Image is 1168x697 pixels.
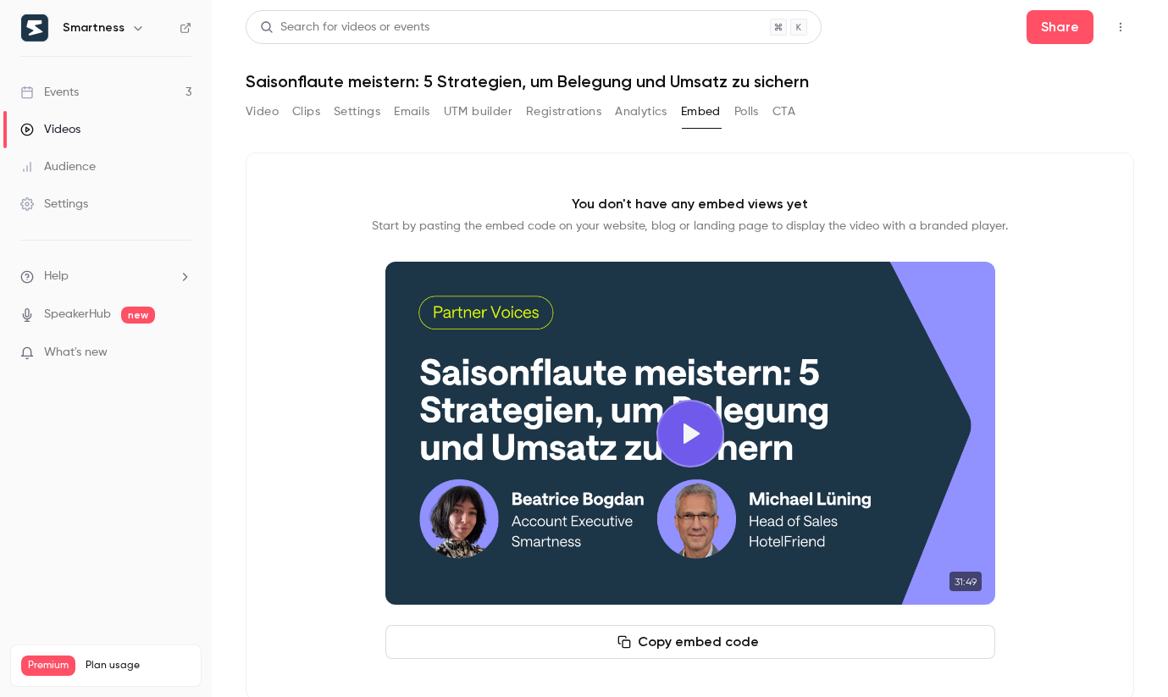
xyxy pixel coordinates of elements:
a: SpeakerHub [44,306,111,324]
p: Start by pasting the embed code on your website, blog or landing page to display the video with a... [372,218,1008,235]
div: Search for videos or events [260,19,429,36]
li: help-dropdown-opener [20,268,191,285]
h1: Saisonflaute meistern: 5 Strategien, um Belegung und Umsatz zu sichern [246,71,1134,91]
span: Help [44,268,69,285]
button: Registrations [526,98,601,125]
img: Smartness [21,14,48,41]
button: Embed [681,98,721,125]
button: Video [246,98,279,125]
span: new [121,307,155,324]
h6: Smartness [63,19,125,36]
span: Plan usage [86,659,191,672]
button: UTM builder [444,98,512,125]
section: Cover [385,262,995,605]
button: Settings [334,98,380,125]
button: Top Bar Actions [1107,14,1134,41]
time: 31:49 [949,572,982,591]
p: You don't have any embed views yet [572,194,808,214]
button: Polls [734,98,759,125]
div: Audience [20,158,96,175]
button: Analytics [615,98,667,125]
button: Play video [656,400,724,467]
button: Emails [394,98,429,125]
div: Events [20,84,79,101]
button: Share [1027,10,1093,44]
button: Clips [292,98,320,125]
button: CTA [772,98,795,125]
div: Settings [20,196,88,213]
button: Copy embed code [385,625,995,659]
span: What's new [44,344,108,362]
div: Videos [20,121,80,138]
span: Premium [21,656,75,676]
